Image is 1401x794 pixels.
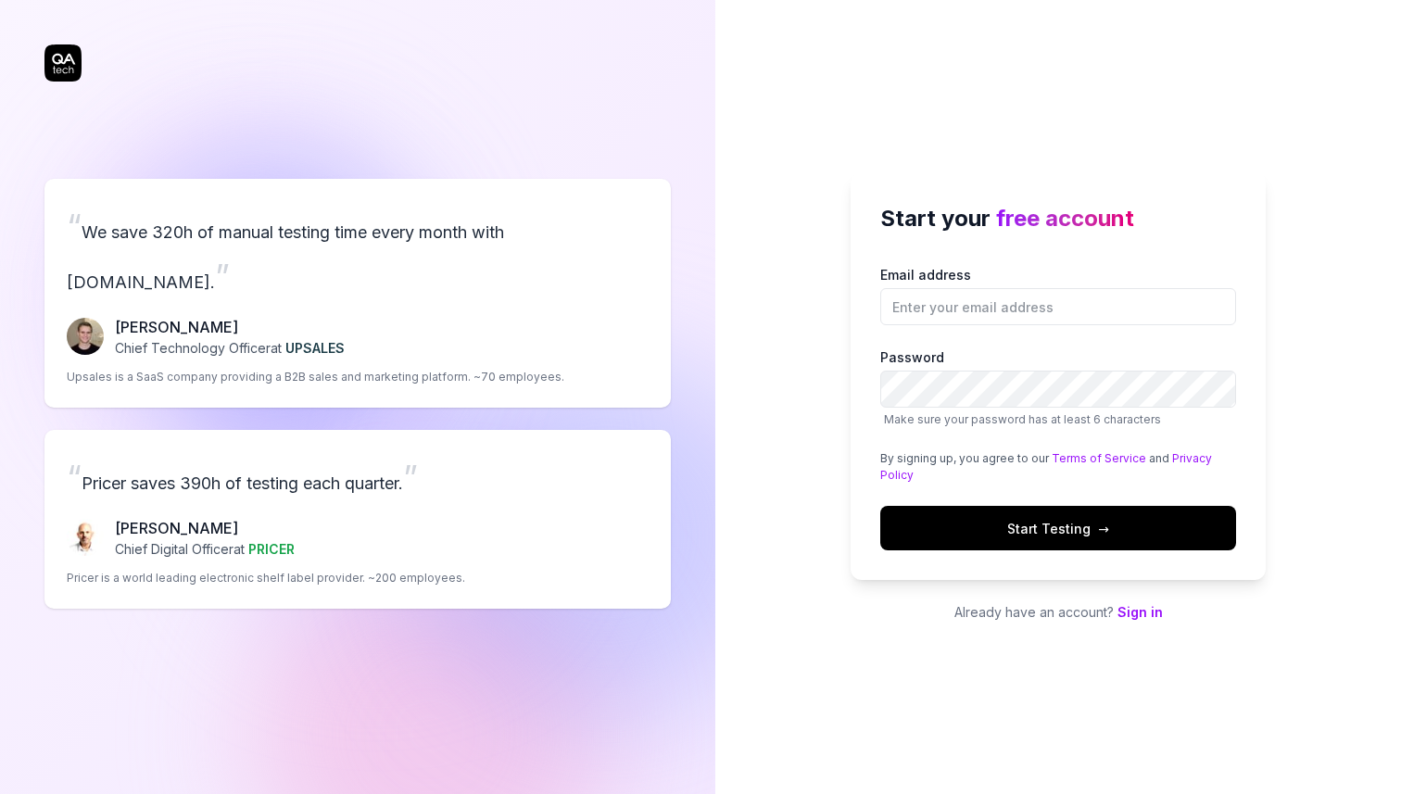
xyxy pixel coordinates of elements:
p: Chief Technology Officer at [115,338,345,358]
button: Start Testing→ [880,506,1236,550]
span: “ [67,206,82,246]
p: [PERSON_NAME] [115,517,295,539]
p: Pricer saves 390h of testing each quarter. [67,452,649,502]
span: Make sure your password has at least 6 characters [884,412,1161,426]
span: ” [403,457,418,498]
a: Terms of Service [1052,451,1146,465]
p: Pricer is a world leading electronic shelf label provider. ~200 employees. [67,570,465,586]
label: Email address [880,265,1236,325]
span: Start Testing [1007,519,1109,538]
p: Already have an account? [851,602,1266,622]
p: Upsales is a SaaS company providing a B2B sales and marketing platform. ~70 employees. [67,369,564,385]
p: We save 320h of manual testing time every month with [DOMAIN_NAME]. [67,201,649,301]
span: UPSALES [285,340,345,356]
span: → [1098,519,1109,538]
input: Email address [880,288,1236,325]
img: Chris Chalkitis [67,519,104,556]
span: “ [67,457,82,498]
input: PasswordMake sure your password has at least 6 characters [880,371,1236,408]
span: ” [215,256,230,296]
div: By signing up, you agree to our and [880,450,1236,484]
label: Password [880,347,1236,428]
h2: Start your [880,202,1236,235]
p: [PERSON_NAME] [115,316,345,338]
img: Fredrik Seidl [67,318,104,355]
span: PRICER [248,541,295,557]
a: “We save 320h of manual testing time every month with [DOMAIN_NAME].”Fredrik Seidl[PERSON_NAME]Ch... [44,179,671,408]
span: free account [996,205,1134,232]
a: Sign in [1117,604,1163,620]
p: Chief Digital Officer at [115,539,295,559]
a: “Pricer saves 390h of testing each quarter.”Chris Chalkitis[PERSON_NAME]Chief Digital Officerat P... [44,430,671,609]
